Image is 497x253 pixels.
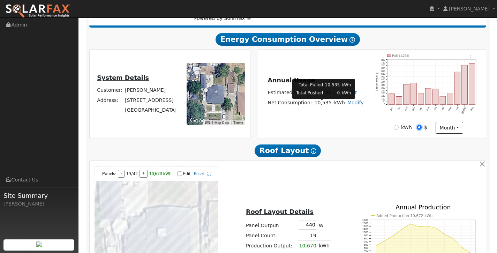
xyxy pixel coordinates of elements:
td: kWh [341,90,351,97]
text: 1400 [362,218,369,222]
text: Annual Production [396,204,451,211]
rect: onclick="" [396,97,402,105]
input: $ [417,125,422,130]
i: Show Help [311,148,316,154]
rect: onclick="" [426,88,431,104]
text: [DATE] [461,106,467,114]
img: SolarFax [5,4,71,18]
text: 550 [382,73,385,75]
td: Customer: [96,85,124,95]
circle: onclick="" [393,235,394,236]
text: Sep [390,106,394,111]
td: [GEOGRAPHIC_DATA] [124,105,178,115]
text: Mar [434,106,438,111]
circle: onclick="" [410,223,411,224]
span: Panels: [102,171,116,176]
text: 750 [382,61,385,64]
td: 10,535 [313,98,333,108]
circle: onclick="" [376,246,377,247]
circle: onclick="" [436,228,437,229]
circle: onclick="" [461,247,462,248]
text: May [448,106,452,111]
text: 650 [382,67,385,69]
circle: onclick="" [427,226,428,227]
text: 400 [382,81,385,83]
circle: onclick="" [444,234,445,235]
img: retrieve [36,241,42,247]
text: 450 [382,78,385,81]
td: Net Consumption: [266,98,313,108]
rect: onclick="" [469,64,475,104]
text: Jan [419,106,423,111]
text: Feb [426,106,430,111]
td: kWh [317,241,331,251]
text: Aug [470,106,474,111]
text: 700 [364,240,369,244]
text: Dec [412,106,416,111]
text: Pull $4236 [392,54,409,58]
a: Full Screen [208,171,211,176]
text: 300 [382,87,385,89]
label: Edit [183,171,190,176]
text: 800 [382,59,385,61]
td: 10,535 [324,81,340,88]
td: Estimated Bill: [266,88,313,98]
text: 350 [382,84,385,86]
text: 1100 [362,228,369,231]
text: 700 [382,64,385,67]
td: kWh [341,81,351,88]
rect: onclick="" [462,65,468,104]
text: Apr [441,106,445,111]
circle: onclick="" [384,240,385,241]
button: + [140,170,148,178]
td: W [317,219,331,231]
text: 50 [383,100,385,103]
text: Oct [397,106,401,111]
td: Address: [96,95,124,105]
text: Estimated $ [376,72,379,91]
td: Production Output: [245,241,298,251]
span: Energy Consumption Overview [216,33,360,46]
text: 600 [382,70,385,72]
u: System Details [97,74,149,81]
text: 800 [364,237,369,240]
span: Roof Layout [255,144,321,157]
td: Total Pulled [296,81,323,88]
td: kWh [333,98,346,108]
circle: onclick="" [419,226,420,227]
td: Panel Output: [245,219,298,231]
img: Google [188,116,211,125]
a: Modify [347,100,364,105]
text: 100 [382,97,385,100]
rect: onclick="" [432,89,438,104]
td: Total Pushed [296,90,323,97]
text: 200 [382,92,385,95]
td: Panel Count: [245,231,298,241]
td: 0 [324,90,340,97]
span: [PERSON_NAME] [449,6,490,12]
rect: onclick="" [447,93,453,105]
text: Nov [404,106,408,111]
u: Annual Usage [268,77,315,84]
input: kWh [394,125,399,130]
text: 250 [382,89,385,92]
button: Keyboard shortcuts [205,120,210,125]
text: 1200 [362,225,369,228]
text: 150 [382,95,385,97]
td: [PERSON_NAME] [124,85,178,95]
rect: onclick="" [418,93,424,104]
text: Added Production 10,672 kWh [376,214,432,218]
text: Jun [455,106,459,111]
div: [PERSON_NAME] [3,200,75,208]
button: month [436,122,463,134]
circle: onclick="" [453,238,454,239]
circle: onclick="" [401,229,402,230]
text: 1000 [362,231,369,234]
button: Map Data [214,120,229,125]
text: 1300 [362,222,369,225]
rect: onclick="" [454,72,460,104]
span: 10,670 kWh [149,171,172,176]
span: 19/42 [126,171,138,176]
label: kWh [401,124,412,131]
td: 19 [298,231,317,241]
